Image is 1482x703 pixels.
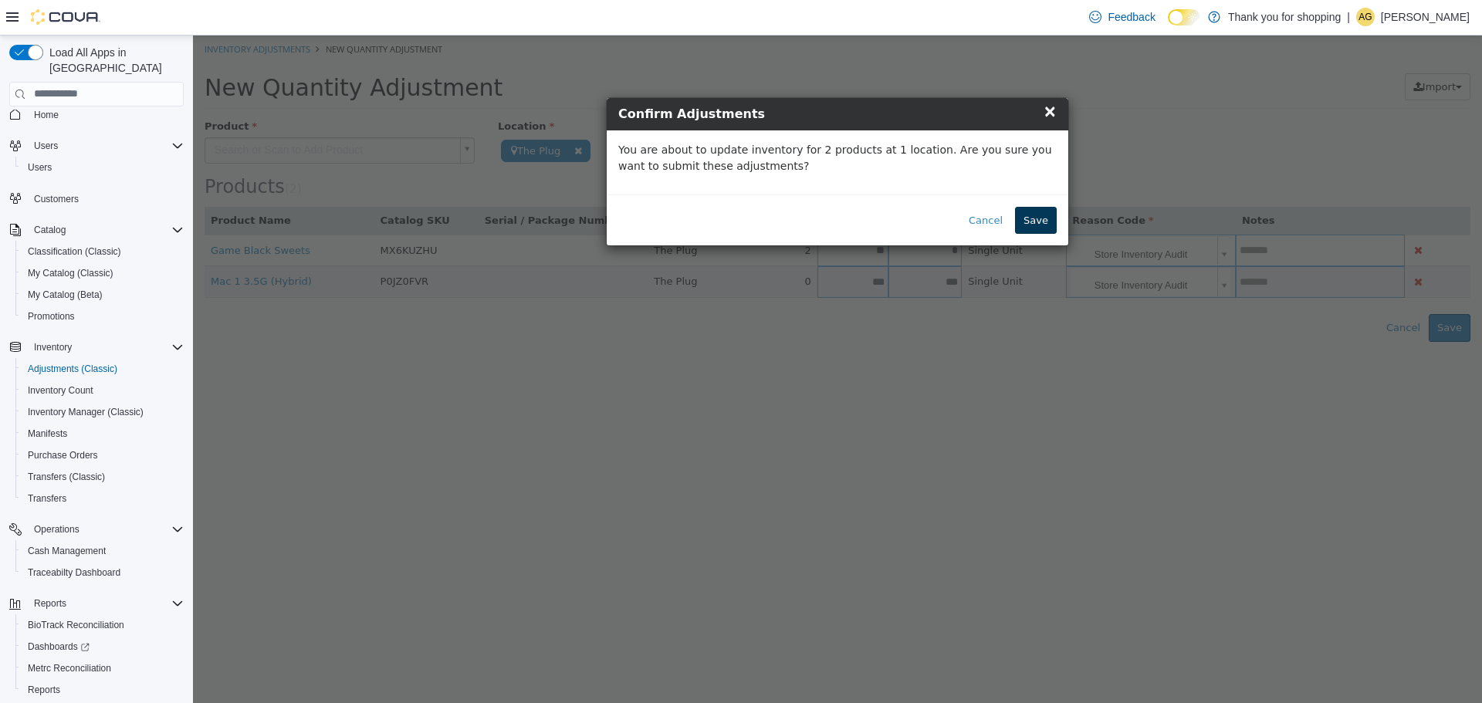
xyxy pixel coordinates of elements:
[28,363,117,375] span: Adjustments (Classic)
[22,616,130,634] a: BioTrack Reconciliation
[28,449,98,461] span: Purchase Orders
[34,193,79,205] span: Customers
[3,135,190,157] button: Users
[22,659,117,678] a: Metrc Reconciliation
[22,264,120,282] a: My Catalog (Classic)
[28,338,184,357] span: Inventory
[22,242,184,261] span: Classification (Classic)
[15,488,190,509] button: Transfers
[28,106,65,124] a: Home
[15,614,190,636] button: BioTrack Reconciliation
[22,360,184,378] span: Adjustments (Classic)
[15,157,190,178] button: Users
[22,446,184,465] span: Purchase Orders
[22,360,123,378] a: Adjustments (Classic)
[22,381,100,400] a: Inventory Count
[22,286,109,304] a: My Catalog (Beta)
[28,267,113,279] span: My Catalog (Classic)
[34,341,72,353] span: Inventory
[22,381,184,400] span: Inventory Count
[22,542,184,560] span: Cash Management
[822,171,864,199] button: Save
[34,224,66,236] span: Catalog
[22,403,184,421] span: Inventory Manager (Classic)
[34,523,80,536] span: Operations
[28,137,184,155] span: Users
[28,545,106,557] span: Cash Management
[22,542,112,560] a: Cash Management
[43,45,184,76] span: Load All Apps in [GEOGRAPHIC_DATA]
[1168,9,1200,25] input: Dark Mode
[22,286,184,304] span: My Catalog (Beta)
[1083,2,1161,32] a: Feedback
[22,637,96,656] a: Dashboards
[3,519,190,540] button: Operations
[22,468,111,486] a: Transfers (Classic)
[22,307,184,326] span: Promotions
[15,679,190,701] button: Reports
[28,245,121,258] span: Classification (Classic)
[34,597,66,610] span: Reports
[22,468,184,486] span: Transfers (Classic)
[28,428,67,440] span: Manifests
[28,406,144,418] span: Inventory Manager (Classic)
[15,466,190,488] button: Transfers (Classic)
[22,563,184,582] span: Traceabilty Dashboard
[3,103,190,126] button: Home
[28,137,64,155] button: Users
[425,106,864,139] p: You are about to update inventory for 2 products at 1 location. Are you sure you want to submit t...
[28,492,66,505] span: Transfers
[15,262,190,284] button: My Catalog (Classic)
[1228,8,1341,26] p: Thank you for shopping
[15,380,190,401] button: Inventory Count
[28,640,90,653] span: Dashboards
[28,189,184,208] span: Customers
[28,310,75,323] span: Promotions
[22,264,184,282] span: My Catalog (Classic)
[1347,8,1350,26] p: |
[22,242,127,261] a: Classification (Classic)
[22,681,184,699] span: Reports
[22,489,184,508] span: Transfers
[15,306,190,327] button: Promotions
[28,190,85,208] a: Customers
[15,636,190,657] a: Dashboards
[22,446,104,465] a: Purchase Orders
[15,284,190,306] button: My Catalog (Beta)
[28,221,184,239] span: Catalog
[1356,8,1375,26] div: Alejandro Gomez
[15,657,190,679] button: Metrc Reconciliation
[3,336,190,358] button: Inventory
[15,358,190,380] button: Adjustments (Classic)
[22,158,184,177] span: Users
[15,444,190,466] button: Purchase Orders
[28,161,52,174] span: Users
[22,681,66,699] a: Reports
[22,158,58,177] a: Users
[22,424,73,443] a: Manifests
[15,540,190,562] button: Cash Management
[15,241,190,262] button: Classification (Classic)
[1358,8,1372,26] span: AG
[22,424,184,443] span: Manifests
[34,109,59,121] span: Home
[22,563,127,582] a: Traceabilty Dashboard
[15,401,190,423] button: Inventory Manager (Classic)
[28,619,124,631] span: BioTrack Reconciliation
[28,221,72,239] button: Catalog
[850,66,864,85] span: ×
[28,662,111,674] span: Metrc Reconciliation
[3,219,190,241] button: Catalog
[28,520,86,539] button: Operations
[22,307,81,326] a: Promotions
[28,338,78,357] button: Inventory
[28,594,73,613] button: Reports
[34,140,58,152] span: Users
[28,684,60,696] span: Reports
[15,423,190,444] button: Manifests
[1168,25,1169,26] span: Dark Mode
[22,403,150,421] a: Inventory Manager (Classic)
[22,616,184,634] span: BioTrack Reconciliation
[28,289,103,301] span: My Catalog (Beta)
[22,659,184,678] span: Metrc Reconciliation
